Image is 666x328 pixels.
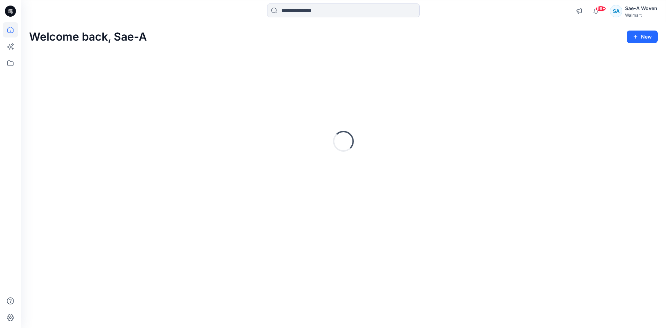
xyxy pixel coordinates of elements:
[610,5,622,17] div: SA
[596,6,606,11] span: 99+
[627,31,658,43] button: New
[625,12,657,18] div: Walmart
[29,31,147,43] h2: Welcome back, Sae-A
[625,4,657,12] div: Sae-A Woven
